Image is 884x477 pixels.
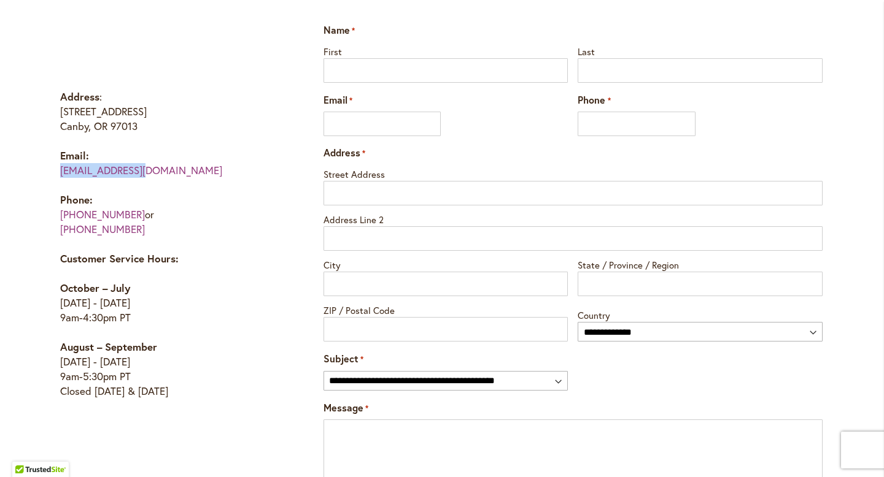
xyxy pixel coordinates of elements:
p: [DATE] - [DATE] 9am-5:30pm PT Closed [DATE] & [DATE] [60,340,276,399]
label: Address Line 2 [324,210,823,226]
strong: Customer Service Hours: [60,251,179,265]
label: State / Province / Region [578,256,823,272]
p: or [60,193,276,237]
label: Phone [578,93,610,107]
legend: Address [324,146,365,160]
strong: Phone: [60,193,93,207]
label: Message [324,401,368,415]
label: Street Address [324,165,823,181]
label: Country [578,306,823,322]
label: Last [578,42,823,58]
label: First [324,42,568,58]
strong: October – July [60,281,130,295]
a: [PHONE_NUMBER] [60,222,145,236]
a: [EMAIL_ADDRESS][DOMAIN_NAME] [60,163,222,177]
label: ZIP / Postal Code [324,301,568,317]
label: City [324,256,568,272]
label: Email [324,93,352,107]
strong: August – September [60,340,157,354]
label: Subject [324,352,363,366]
p: : [STREET_ADDRESS] Canby, OR 97013 [60,90,276,134]
a: [PHONE_NUMBER] [60,207,145,221]
p: [DATE] - [DATE] 9am-4:30pm PT [60,281,276,325]
strong: Address [60,90,99,104]
strong: Email: [60,148,89,162]
legend: Name [324,23,355,37]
